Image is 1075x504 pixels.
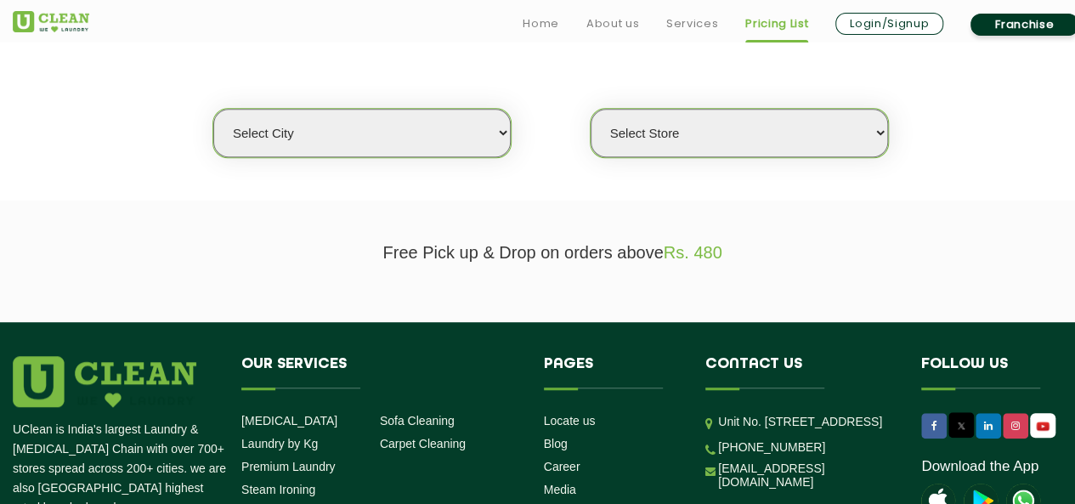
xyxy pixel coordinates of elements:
[718,462,896,489] a: [EMAIL_ADDRESS][DOMAIN_NAME]
[544,437,568,450] a: Blog
[544,460,580,473] a: Career
[544,483,576,496] a: Media
[523,14,559,34] a: Home
[921,356,1071,388] h4: Follow us
[380,437,466,450] a: Carpet Cleaning
[544,356,681,388] h4: Pages
[718,440,825,454] a: [PHONE_NUMBER]
[745,14,808,34] a: Pricing List
[241,483,315,496] a: Steam Ironing
[241,460,336,473] a: Premium Laundry
[664,243,722,262] span: Rs. 480
[1032,417,1054,435] img: UClean Laundry and Dry Cleaning
[921,458,1038,475] a: Download the App
[241,437,318,450] a: Laundry by Kg
[835,13,943,35] a: Login/Signup
[241,414,337,428] a: [MEDICAL_DATA]
[13,356,196,407] img: logo.png
[718,412,896,432] p: Unit No. [STREET_ADDRESS]
[705,356,896,388] h4: Contact us
[666,14,718,34] a: Services
[544,414,596,428] a: Locate us
[241,356,518,388] h4: Our Services
[380,414,455,428] a: Sofa Cleaning
[586,14,639,34] a: About us
[13,11,89,32] img: UClean Laundry and Dry Cleaning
